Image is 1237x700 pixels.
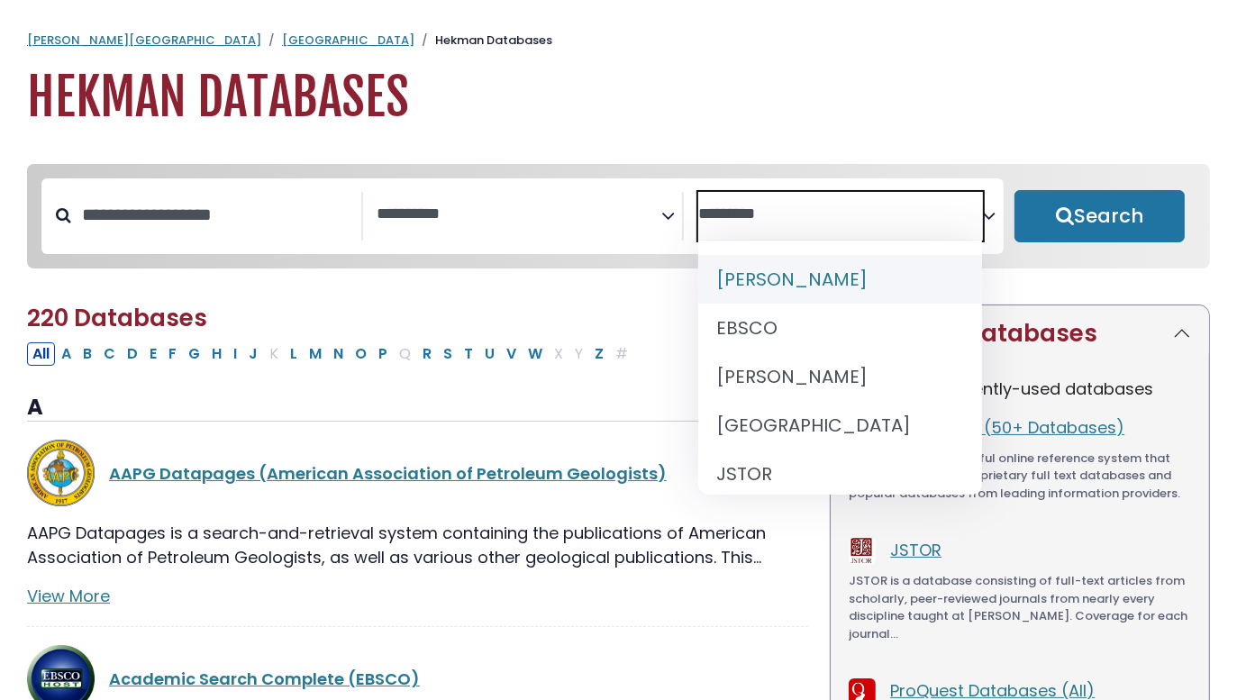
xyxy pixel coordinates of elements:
button: Filter Results G [183,342,205,366]
button: Featured Databases [831,305,1209,362]
button: Submit for Search Results [1014,190,1186,242]
button: Filter Results O [350,342,372,366]
button: Filter Results C [98,342,121,366]
p: EBSCOhost is a powerful online reference system that offers a variety of proprietary full text da... [849,450,1191,503]
nav: breadcrumb [27,32,1210,50]
button: Filter Results J [243,342,263,366]
h1: Hekman Databases [27,68,1210,128]
button: Filter Results Z [589,342,609,366]
button: Filter Results F [163,342,182,366]
h3: A [27,395,808,422]
nav: Search filters [27,164,1210,268]
textarea: Search [377,205,662,224]
li: JSTOR [698,450,982,498]
button: Filter Results T [459,342,478,366]
a: [PERSON_NAME][GEOGRAPHIC_DATA] [27,32,261,49]
button: Filter Results I [228,342,242,366]
li: [GEOGRAPHIC_DATA] [698,401,982,450]
button: Filter Results H [206,342,227,366]
a: Academic Search Complete (EBSCO) [109,668,420,690]
button: Filter Results A [56,342,77,366]
button: Filter Results N [328,342,349,366]
li: [PERSON_NAME] [698,352,982,401]
button: Filter Results W [523,342,548,366]
a: AAPG Datapages (American Association of Petroleum Geologists) [109,462,667,485]
a: EBSCOhost (50+ Databases) [890,416,1124,439]
button: Filter Results P [373,342,393,366]
li: EBSCO [698,304,982,352]
a: JSTOR [890,539,941,561]
p: AAPG Datapages is a search-and-retrieval system containing the publications of American Associati... [27,521,808,569]
li: [PERSON_NAME] [698,255,982,304]
span: 220 Databases [27,302,207,334]
a: View More [27,585,110,607]
button: Filter Results U [479,342,500,366]
a: [GEOGRAPHIC_DATA] [282,32,414,49]
button: Filter Results B [77,342,97,366]
button: Filter Results D [122,342,143,366]
button: Filter Results L [285,342,303,366]
p: JSTOR is a database consisting of full-text articles from scholarly, peer-reviewed journals from ... [849,572,1191,642]
button: Filter Results R [417,342,437,366]
button: All [27,342,55,366]
li: Hekman Databases [414,32,552,50]
button: Filter Results S [438,342,458,366]
div: Alpha-list to filter by first letter of database name [27,341,635,364]
button: Filter Results M [304,342,327,366]
button: Filter Results E [144,342,162,366]
textarea: Search [698,205,983,224]
p: The most frequently-used databases [849,377,1191,401]
input: Search database by title or keyword [71,200,361,230]
button: Filter Results V [501,342,522,366]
